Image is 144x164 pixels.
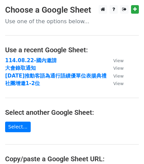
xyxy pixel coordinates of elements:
a: 大會錄取通知 [5,65,36,71]
h4: Use a recent Google Sheet: [5,46,139,54]
small: View [113,73,124,79]
h4: Copy/paste a Google Sheet URL: [5,155,139,163]
small: View [113,66,124,71]
a: 114.08.22-國內邀請 [5,57,57,64]
a: View [106,57,124,64]
a: [DATE]推動客語為通行語績優單位表揚典禮 [5,73,106,79]
a: View [106,73,124,79]
a: View [106,65,124,71]
a: Select... [5,122,31,132]
h4: Select another Google Sheet: [5,108,139,117]
small: View [113,81,124,86]
h3: Choose a Google Sheet [5,5,139,15]
a: 社團增邀1-2位 [5,80,40,86]
a: View [106,80,124,86]
p: Use one of the options below... [5,18,139,25]
small: View [113,58,124,63]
